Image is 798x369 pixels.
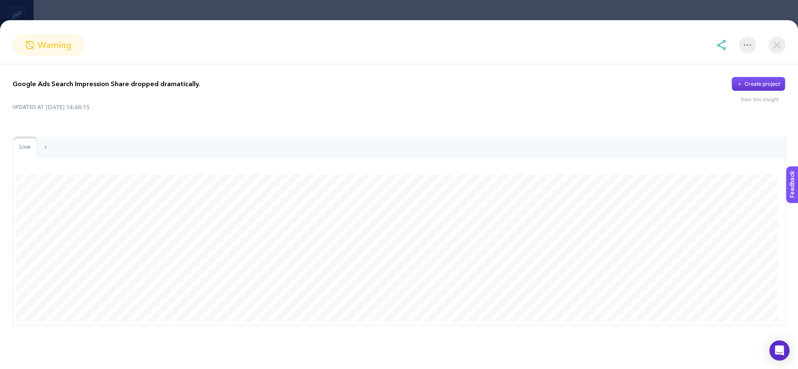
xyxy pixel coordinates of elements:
div: + [37,137,54,158]
time: [DATE] 14:48:15 [46,103,90,111]
img: More options [744,44,751,46]
div: from this insight [741,96,785,103]
div: Open Intercom Messenger [769,340,790,361]
div: Create project [745,81,780,87]
img: share [716,40,726,50]
button: Create project [732,77,785,91]
span: warning [38,39,72,51]
div: Line [13,137,37,158]
p: Google Ads Search Impression Share dropped dramatically. [13,79,200,89]
span: UPDATED AT [13,104,44,111]
img: close-dialog [769,37,785,53]
span: Feedback [5,3,32,9]
img: warning [26,41,34,49]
